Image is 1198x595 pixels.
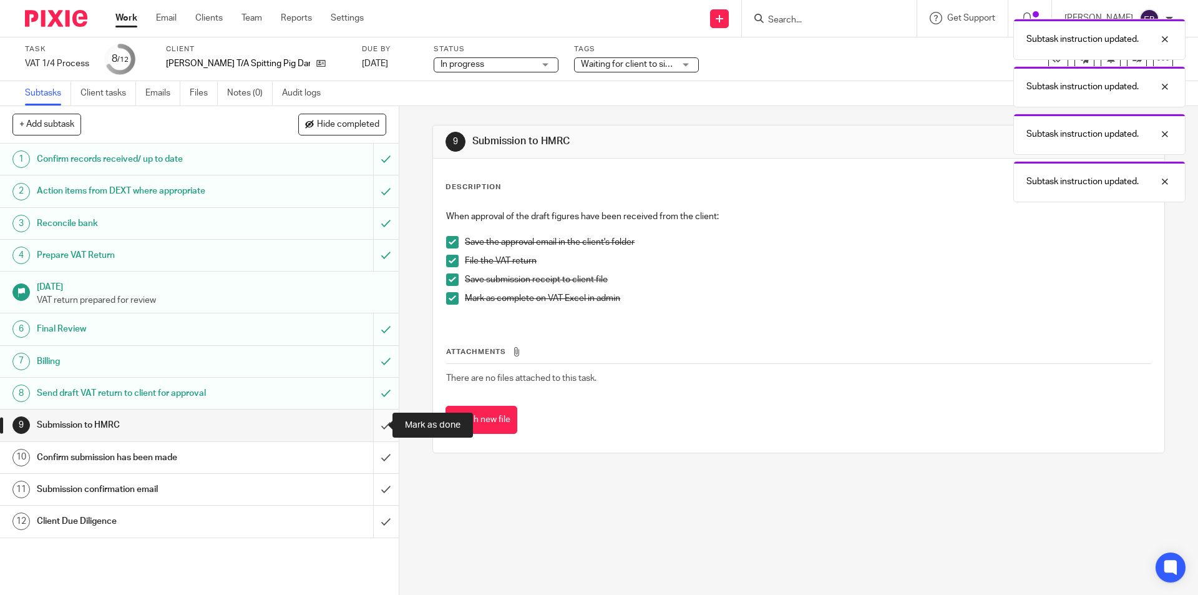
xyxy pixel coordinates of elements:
div: 8 [112,52,129,66]
span: Hide completed [317,120,379,130]
h1: Submission to HMRC [37,416,253,435]
h1: Reconcile bank [37,214,253,233]
span: In progress [441,60,484,69]
a: Team [241,12,262,24]
div: VAT 1/4 Process [25,57,89,70]
h1: [DATE] [37,278,386,293]
h1: Submission to HMRC [472,135,825,148]
p: Mark as complete on VAT Excel in admin [465,292,1151,305]
h1: Confirm submission has been made [37,448,253,467]
div: 7 [12,353,30,370]
div: 10 [12,449,30,466]
h1: Action items from DEXT where appropriate [37,182,253,200]
p: [PERSON_NAME] T/A Spitting Pig Dartford [166,57,310,70]
p: Save submission receipt to client file [465,273,1151,286]
label: Client [166,44,346,54]
div: 1 [12,150,30,168]
div: 3 [12,215,30,232]
a: Emails [145,81,180,106]
label: Status [434,44,558,54]
span: [DATE] [362,59,388,68]
h1: Client Due Diligence [37,512,253,531]
p: When approval of the draft figures have been received from the client: [446,210,1151,223]
h1: Send draft VAT return to client for approval [37,384,253,403]
div: 6 [12,320,30,338]
p: VAT return prepared for review [37,294,386,307]
h1: Submission confirmation email [37,480,253,499]
p: Subtask instruction updated. [1026,81,1139,93]
button: Hide completed [298,114,386,135]
img: Pixie [25,10,87,27]
small: /12 [117,56,129,63]
div: 8 [12,385,30,402]
div: 4 [12,247,30,264]
span: There are no files attached to this task. [446,374,597,383]
button: Attach new file [446,406,517,434]
p: File the VAT return [465,255,1151,267]
div: 11 [12,481,30,498]
button: + Add subtask [12,114,81,135]
p: Save the approval email in the client's folder [465,236,1151,248]
a: Settings [331,12,364,24]
div: 9 [446,132,465,152]
a: Subtasks [25,81,71,106]
a: Work [115,12,137,24]
p: Subtask instruction updated. [1026,128,1139,140]
div: 12 [12,513,30,530]
label: Task [25,44,89,54]
p: Description [446,182,501,192]
img: svg%3E [1139,9,1159,29]
a: Reports [281,12,312,24]
a: Email [156,12,177,24]
h1: Prepare VAT Return [37,246,253,265]
a: Notes (0) [227,81,273,106]
a: Files [190,81,218,106]
span: Attachments [446,348,506,355]
label: Due by [362,44,418,54]
a: Clients [195,12,223,24]
h1: Final Review [37,320,253,338]
div: 9 [12,416,30,434]
div: 2 [12,183,30,200]
span: Waiting for client to sign/approve [581,60,709,69]
a: Audit logs [282,81,330,106]
h1: Billing [37,352,253,371]
label: Tags [574,44,699,54]
p: Subtask instruction updated. [1026,175,1139,188]
h1: Confirm records received/ up to date [37,150,253,169]
a: Client tasks [80,81,136,106]
p: Subtask instruction updated. [1026,33,1139,46]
